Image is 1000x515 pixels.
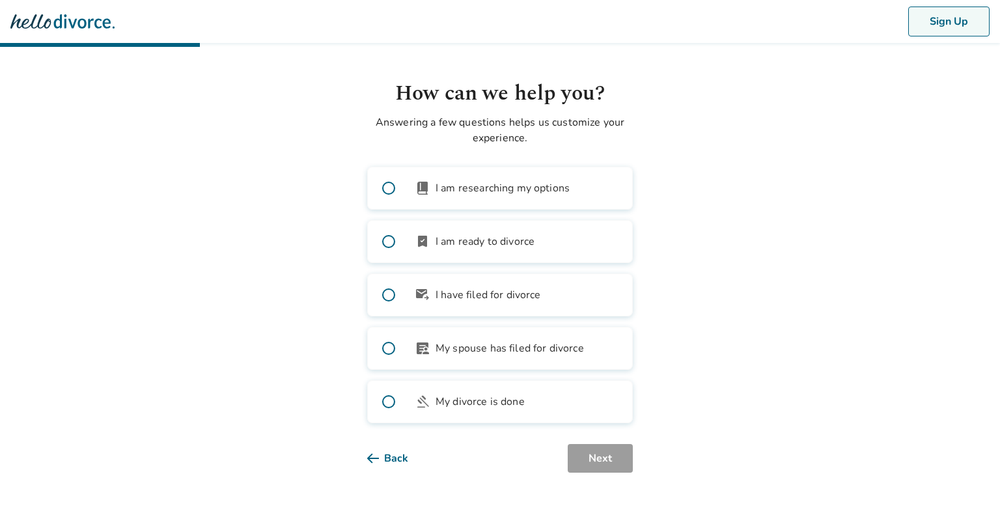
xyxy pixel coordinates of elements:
span: I am ready to divorce [436,234,535,249]
button: Sign Up [908,7,990,36]
img: Hello Divorce Logo [10,8,115,35]
span: article_person [415,341,430,356]
span: gavel [415,394,430,410]
button: Back [367,444,429,473]
span: bookmark_check [415,234,430,249]
iframe: Chat Widget [935,452,1000,515]
span: outgoing_mail [415,287,430,303]
span: book_2 [415,180,430,196]
button: Next [568,444,633,473]
span: I have filed for divorce [436,287,541,303]
p: Answering a few questions helps us customize your experience. [367,115,633,146]
h1: How can we help you? [367,78,633,109]
span: My divorce is done [436,394,525,410]
span: I am researching my options [436,180,570,196]
span: My spouse has filed for divorce [436,341,584,356]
